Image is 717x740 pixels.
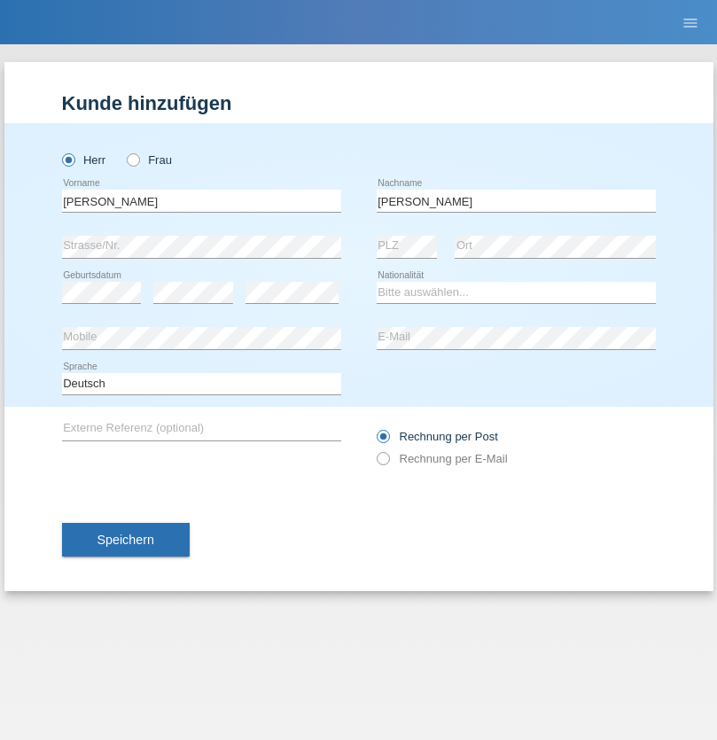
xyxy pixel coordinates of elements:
input: Rechnung per Post [377,430,388,452]
i: menu [682,14,699,32]
h1: Kunde hinzufügen [62,92,656,114]
button: Speichern [62,523,190,557]
input: Herr [62,153,74,165]
label: Frau [127,153,172,167]
input: Frau [127,153,138,165]
a: menu [673,17,708,27]
input: Rechnung per E-Mail [377,452,388,474]
span: Speichern [97,533,154,547]
label: Rechnung per E-Mail [377,452,508,465]
label: Rechnung per Post [377,430,498,443]
label: Herr [62,153,106,167]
